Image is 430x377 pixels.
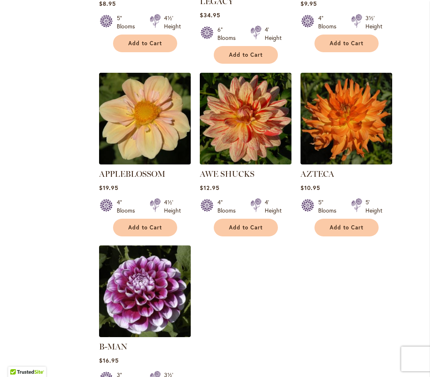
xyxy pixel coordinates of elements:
button: Add to Cart [214,46,278,64]
span: Add to Cart [229,224,263,231]
div: 5" Blooms [318,198,341,215]
a: AWE SHUCKS [200,169,254,179]
span: Add to Cart [330,40,363,47]
a: AZTECA [301,158,392,166]
div: 5' Height [365,198,382,215]
span: Add to Cart [229,51,263,58]
a: AWE SHUCKS [200,158,291,166]
span: $19.95 [99,184,118,192]
span: Add to Cart [128,40,162,47]
span: Add to Cart [330,224,363,231]
span: $10.95 [301,184,320,192]
div: 6" Blooms [217,25,240,42]
div: 5" Blooms [117,14,140,30]
img: APPLEBLOSSOM [99,73,191,164]
img: B-MAN [99,245,191,337]
a: AZTECA [301,169,334,179]
a: B-MAN [99,342,127,352]
button: Add to Cart [214,219,278,236]
div: 4½' Height [164,198,181,215]
button: Add to Cart [113,35,177,52]
div: 3½' Height [365,14,382,30]
iframe: Launch Accessibility Center [6,348,29,371]
span: Add to Cart [128,224,162,231]
div: 4" Blooms [318,14,341,30]
button: Add to Cart [314,219,379,236]
span: $34.95 [200,11,220,19]
button: Add to Cart [113,219,177,236]
div: 4" Blooms [117,198,140,215]
a: B-MAN [99,331,191,339]
span: $16.95 [99,356,119,364]
div: 4" Blooms [217,198,240,215]
a: APPLEBLOSSOM [99,169,165,179]
div: 4' Height [265,198,282,215]
a: APPLEBLOSSOM [99,158,191,166]
div: 4' Height [265,25,282,42]
span: $12.95 [200,184,220,192]
div: 4½' Height [164,14,181,30]
button: Add to Cart [314,35,379,52]
img: AWE SHUCKS [200,73,291,164]
img: AZTECA [301,73,392,164]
